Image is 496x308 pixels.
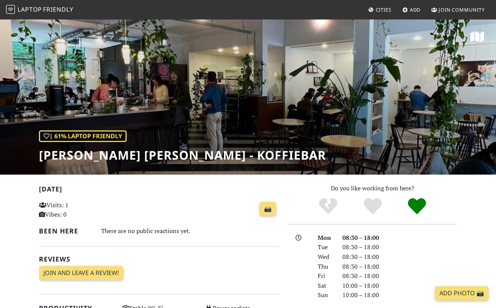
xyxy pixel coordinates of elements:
[6,3,73,16] a: LaptopFriendly LaptopFriendly
[410,6,421,13] span: Add
[101,226,279,236] div: There are no public reactions yet.
[313,271,338,281] div: Fri
[376,6,391,13] span: Cities
[338,290,462,300] div: 10:00 – 18:00
[39,185,279,196] h2: [DATE]
[338,242,462,252] div: 08:30 – 18:00
[338,281,462,291] div: 10:00 – 18:00
[288,184,457,193] p: Do you like working from here?
[39,200,113,220] p: Visits: 1 Vibes: 0
[338,252,462,262] div: 08:30 – 18:00
[313,242,338,252] div: Tue
[395,197,439,216] div: Definitely!
[39,227,92,235] h2: Been here
[399,3,424,16] a: Add
[365,3,394,16] a: Cities
[439,6,485,13] span: Join Community
[313,252,338,262] div: Wed
[313,233,338,243] div: Mon
[313,262,338,272] div: Thu
[428,3,488,16] a: Join Community
[306,197,350,216] div: No
[338,233,462,243] div: 08:30 – 18:00
[338,271,462,281] div: 08:30 – 18:00
[6,5,15,14] img: LaptopFriendly
[260,202,276,216] a: 📸
[350,197,395,216] div: Yes
[313,290,338,300] div: Sun
[313,281,338,291] div: Sat
[39,148,326,162] h1: [PERSON_NAME] [PERSON_NAME] - Koffiebar
[18,5,42,13] span: Laptop
[43,5,73,13] span: Friendly
[39,130,127,142] div: | 61% Laptop Friendly
[39,266,123,280] a: Join and leave a review!
[338,262,462,272] div: 08:30 – 18:00
[435,286,489,301] a: Add Photo 📸
[39,255,279,263] h2: Reviews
